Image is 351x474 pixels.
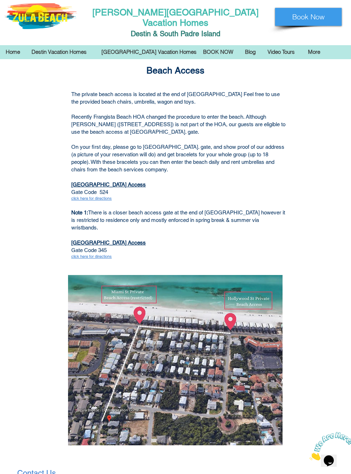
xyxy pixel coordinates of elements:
[71,196,112,201] a: click here for directions
[292,12,324,22] span: Book Now
[240,47,262,57] a: Blog
[307,429,351,463] iframe: chat widget
[71,254,112,259] a: click here for directions
[120,64,231,77] h1: Beach Access
[2,47,24,57] p: Home
[28,47,90,57] p: Destin Vacation Homes
[264,47,298,57] p: Video Tours
[71,209,88,215] span: Note 1:
[3,3,47,31] img: Chat attention grabber
[71,246,286,254] p: Gate Code 345
[98,47,200,57] p: [GEOGRAPHIC_DATA] Vacation Homes
[71,143,286,173] p: On your first day, please go to [GEOGRAPHIC_DATA]. gate, and show proof of our address (a picture...
[71,90,286,105] p: The private beach access is located at the end of [GEOGRAPHIC_DATA] Feel free to use the provided...
[241,47,259,57] p: Blog
[71,113,286,136] p: Recently Frangista Beach HOA changed the procedure to enter the beach. Although [PERSON_NAME] ([S...
[0,47,26,57] a: Home
[198,47,240,57] a: BOOK NOW
[96,47,198,57] div: [GEOGRAPHIC_DATA] Vacation Homes
[71,181,286,196] p: Gate Code 524
[26,47,96,57] div: Destin Vacation Homes
[304,47,324,57] p: More
[71,240,146,246] a: [GEOGRAPHIC_DATA] Access
[4,3,77,29] img: Zula-Logo-New--e1454677187680.png
[71,181,146,188] a: [GEOGRAPHIC_DATA] Access
[71,209,286,231] p: There is a closer beach access gate at the end of [GEOGRAPHIC_DATA] however it is restricted to r...
[131,29,203,38] span: Destin & South Padre I
[216,29,220,38] span: d
[262,47,303,57] a: Video Tours
[199,47,237,57] p: BOOK NOW
[203,29,216,38] span: slan
[92,7,259,28] a: [PERSON_NAME][GEOGRAPHIC_DATA] Vacation Homes
[275,8,342,26] a: Book Now
[0,47,351,57] nav: Site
